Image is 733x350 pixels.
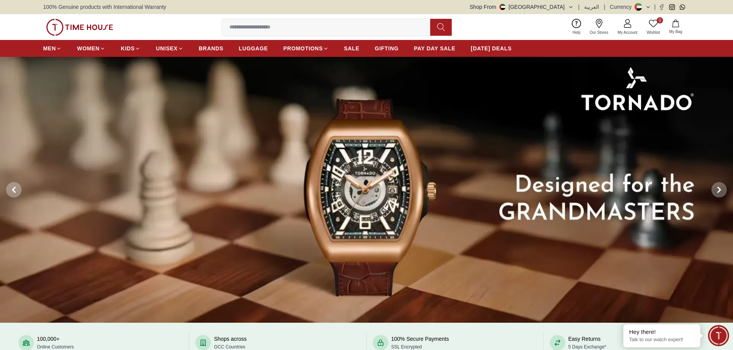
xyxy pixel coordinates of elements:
[659,4,665,10] a: Facebook
[610,3,635,11] div: Currency
[283,41,329,55] a: PROMOTIONS
[471,41,512,55] a: [DATE] DEALS
[604,3,605,11] span: |
[708,325,729,346] div: Chat Widget
[46,19,113,36] img: ...
[585,17,613,37] a: Our Stores
[665,18,687,36] button: My Bag
[239,45,268,52] span: LUGGAGE
[375,41,399,55] a: GIFTING
[156,45,177,52] span: UNISEX
[375,45,399,52] span: GIFTING
[629,337,695,343] p: Talk to our watch expert!
[568,17,585,37] a: Help
[644,30,663,35] span: Wishlist
[578,3,580,11] span: |
[470,3,574,11] button: Shop From[GEOGRAPHIC_DATA]
[629,328,695,336] div: Hey there!
[43,41,62,55] a: MEN
[471,45,512,52] span: [DATE] DEALS
[199,45,224,52] span: BRANDS
[77,45,100,52] span: WOMEN
[156,41,183,55] a: UNISEX
[283,45,323,52] span: PROMOTIONS
[391,344,422,350] span: SSL Encrypted
[214,344,245,350] span: GCC Countries
[587,30,611,35] span: Our Stores
[199,41,224,55] a: BRANDS
[121,41,140,55] a: KIDS
[654,3,656,11] span: |
[37,344,74,350] span: Online Customers
[614,30,641,35] span: My Account
[344,41,359,55] a: SALE
[666,29,685,35] span: My Bag
[77,41,105,55] a: WOMEN
[680,4,685,10] a: Whatsapp
[569,30,584,35] span: Help
[239,41,268,55] a: LUGGAGE
[499,4,506,10] img: United Arab Emirates
[584,3,599,11] button: العربية
[414,41,456,55] a: PAY DAY SALE
[43,45,56,52] span: MEN
[344,45,359,52] span: SALE
[657,17,663,23] span: 0
[121,45,135,52] span: KIDS
[43,3,166,11] span: 100% Genuine products with International Warranty
[642,17,665,37] a: 0Wishlist
[669,4,675,10] a: Instagram
[414,45,456,52] span: PAY DAY SALE
[568,344,606,350] span: 5 Days Exchange*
